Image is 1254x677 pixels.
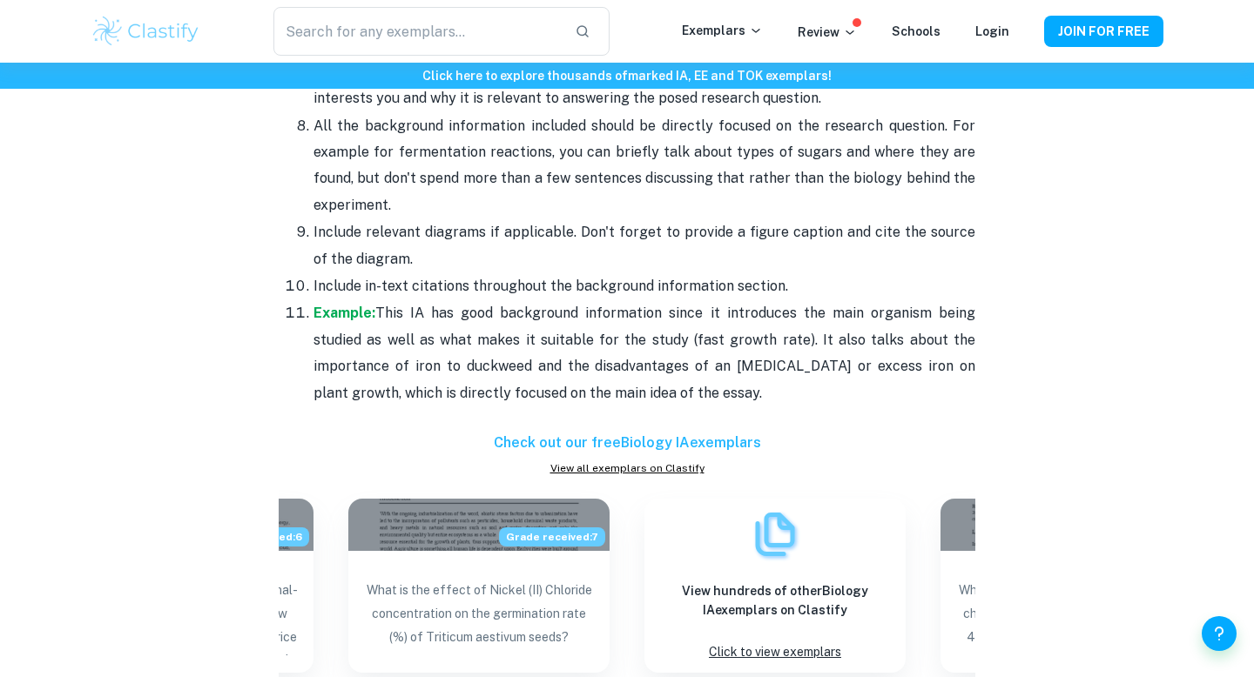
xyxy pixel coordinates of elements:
p: Review [798,23,857,42]
p: What is the effect of Nickel (II) Chloride concentration on the germination rate (%) of Triticum ... [362,579,596,655]
a: View all exemplars on Clastify [279,460,975,476]
a: Example: [313,305,375,321]
span: Grade received: 7 [499,527,605,546]
img: Exemplars [749,508,801,560]
p: Include relevant diagrams if applicable. Don't forget to provide a figure caption and cite the so... [313,219,975,272]
p: Click to view exemplars [709,640,841,664]
button: Help and Feedback [1202,616,1237,651]
a: Schools [892,24,940,38]
p: This IA has good background information since it introduces the main organism being studied as we... [313,300,975,406]
a: Login [975,24,1009,38]
input: Search for any exemplars... [273,7,561,56]
a: Blog exemplar: What is the effect of increasing iron (IWhat is the effect of increasing iron (III... [940,499,1202,673]
button: JOIN FOR FREE [1044,16,1163,47]
a: Blog exemplar: What is the effect of Nickel (II) ChloriGrade received:7What is the effect of Nick... [348,499,610,673]
img: Clastify logo [91,14,201,49]
h6: Click here to explore thousands of marked IA, EE and TOK exemplars ! [3,66,1251,85]
a: ExemplarsView hundreds of otherBiology IAexemplars on ClastifyClick to view exemplars [644,499,906,673]
p: Include in-text citations throughout the background information section. [313,273,975,299]
p: All the background information included should be directly focused on the research question. For ... [313,113,975,219]
p: What is the effect of increasing iron (III) chloride concentration (0 mg/L, 2mg/L, 4mg/L, 6mg/L, ... [954,579,1188,655]
p: Exemplars [682,21,763,40]
h6: View hundreds of other Biology IA exemplars on Clastify [658,581,892,620]
h6: Check out our free Biology IA exemplars [279,432,975,453]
